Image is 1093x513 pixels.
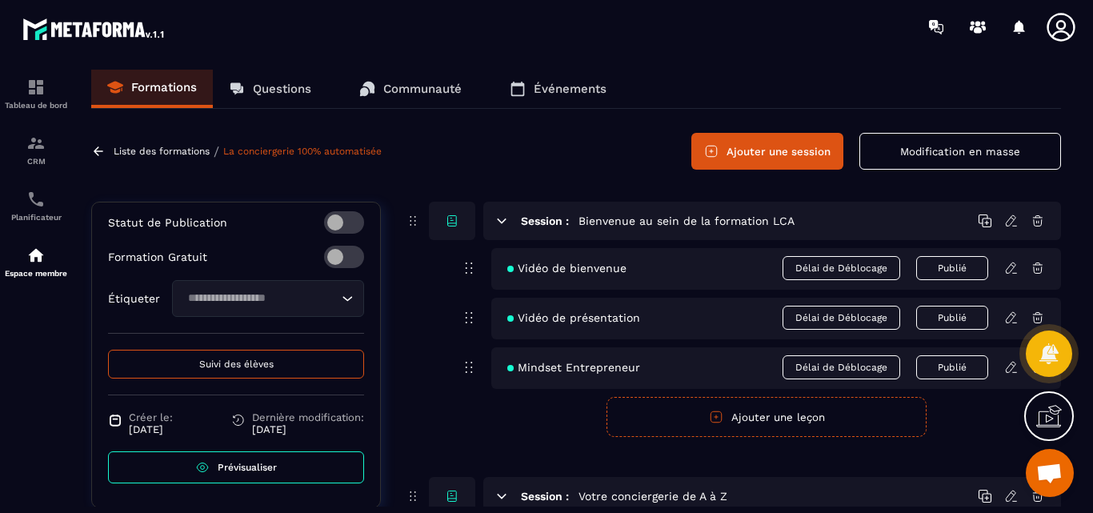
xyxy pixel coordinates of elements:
[494,70,623,108] a: Événements
[114,146,210,157] a: Liste des formations
[4,66,68,122] a: formationformationTableau de bord
[783,306,900,330] span: Délai de Déblocage
[1026,449,1074,497] a: Ouvrir le chat
[214,144,219,159] span: /
[579,213,795,229] h5: Bienvenue au sein de la formation LCA
[22,14,166,43] img: logo
[108,292,160,305] p: Étiqueter
[916,306,988,330] button: Publié
[252,411,364,423] span: Dernière modification:
[26,190,46,209] img: scheduler
[4,122,68,178] a: formationformationCRM
[507,361,640,374] span: Mindset Entrepreneur
[218,462,277,473] span: Prévisualiser
[916,355,988,379] button: Publié
[859,133,1061,170] button: Modification en masse
[91,70,213,108] a: Formations
[108,350,364,379] button: Suivi des élèves
[916,256,988,280] button: Publié
[129,411,173,423] span: Créer le:
[4,234,68,290] a: automationsautomationsEspace membre
[507,311,640,324] span: Vidéo de présentation
[521,490,569,503] h6: Session :
[182,290,338,307] input: Search for option
[252,423,364,435] p: [DATE]
[223,146,382,157] a: La conciergerie 100% automatisée
[4,178,68,234] a: schedulerschedulerPlanificateur
[26,246,46,265] img: automations
[26,78,46,97] img: formation
[4,157,68,166] p: CRM
[579,488,727,504] h5: Votre conciergerie de A à Z
[783,355,900,379] span: Délai de Déblocage
[213,70,327,108] a: Questions
[4,101,68,110] p: Tableau de bord
[521,214,569,227] h6: Session :
[172,280,364,317] div: Search for option
[534,82,607,96] p: Événements
[108,250,207,263] p: Formation Gratuit
[26,134,46,153] img: formation
[343,70,478,108] a: Communauté
[199,359,274,370] span: Suivi des élèves
[253,82,311,96] p: Questions
[383,82,462,96] p: Communauté
[4,269,68,278] p: Espace membre
[131,80,197,94] p: Formations
[507,262,627,275] span: Vidéo de bienvenue
[783,256,900,280] span: Délai de Déblocage
[129,423,173,435] p: [DATE]
[4,213,68,222] p: Planificateur
[108,451,364,483] a: Prévisualiser
[691,133,843,170] button: Ajouter une session
[108,216,227,229] p: Statut de Publication
[607,397,927,437] button: Ajouter une leçon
